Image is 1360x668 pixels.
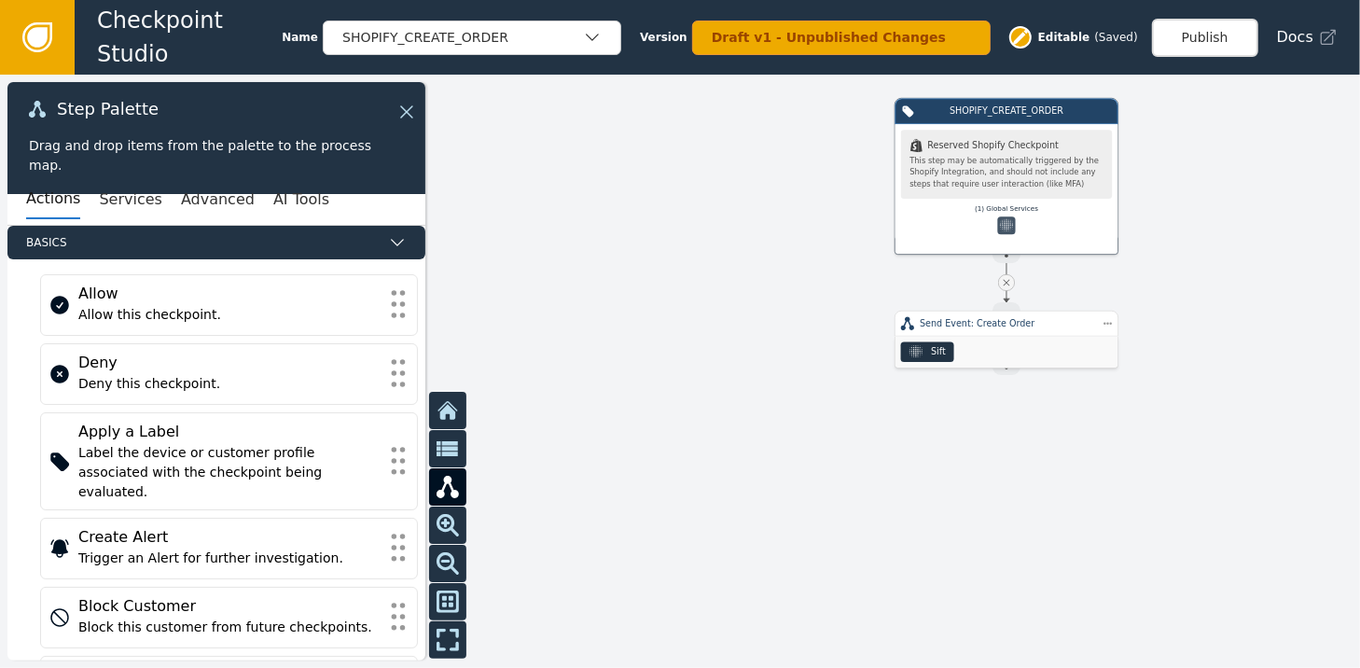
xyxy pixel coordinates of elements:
div: ( 1 ) Global Services [901,203,1113,216]
div: SHOPIFY_CREATE_ORDER [342,28,583,48]
span: Name [282,29,318,46]
span: Version [640,29,687,46]
span: Editable [1038,29,1090,46]
div: Deny this checkpoint. [78,374,380,394]
span: Docs [1277,26,1313,49]
a: Docs [1277,26,1338,49]
div: Allow [78,283,380,305]
div: Create Alert [78,526,380,549]
span: Basics [26,234,381,251]
div: Sift [931,345,946,358]
div: This step may be automatically triggered by the Shopify Integration, and should not include any s... [909,155,1103,190]
span: Step Palette [57,101,159,118]
div: Apply a Label [78,421,380,443]
div: Allow this checkpoint. [78,305,380,325]
div: Send Event: Create Order [920,317,1093,330]
div: Draft v1 - Unpublished Changes [712,28,952,48]
button: Actions [26,180,80,219]
div: Label the device or customer profile associated with the checkpoint being evaluated. [78,443,380,502]
div: Trigger an Alert for further investigation. [78,549,380,568]
div: SHOPIFY_CREATE_ORDER [921,104,1093,118]
button: SHOPIFY_CREATE_ORDER [323,21,621,55]
div: Block Customer [78,595,380,618]
div: Block this customer from future checkpoints. [78,618,380,637]
button: Draft v1 - Unpublished Changes [692,21,991,55]
div: Drag and drop items from the palette to the process map. [29,136,404,175]
div: ( Saved ) [1094,29,1137,46]
div: Reserved Shopify Checkpoint [909,139,1103,152]
div: Deny [78,352,380,374]
button: Advanced [181,180,255,219]
button: Publish [1152,19,1258,57]
span: Checkpoint Studio [97,4,282,71]
button: Services [99,180,161,219]
button: AI Tools [273,180,329,219]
